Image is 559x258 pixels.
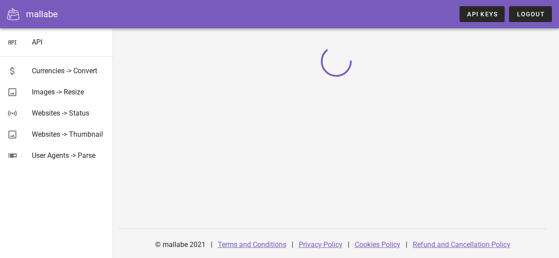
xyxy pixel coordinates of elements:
a: Refund and Cancellation Policy [413,240,510,249]
div: © mallabe 2021 [150,234,211,255]
a: Privacy Policy [299,240,342,249]
div: | [292,234,293,255]
a: Terms and Conditions [218,240,286,249]
span: Logout [516,11,545,18]
span: API Keys [467,11,498,18]
button: Logout [509,6,552,22]
div: mallabe [26,7,58,21]
div: User Agents -> Parse [32,151,106,160]
div: API [32,38,106,46]
div: Websites -> Status [32,109,106,117]
div: | [348,234,350,255]
a: Cookies Policy [355,240,400,249]
a: API Keys [460,6,505,22]
div: | [211,234,213,255]
div: Websites -> Thumbnail [32,130,106,138]
div: Images -> Resize [32,88,106,96]
div: Currencies -> Convert [32,67,106,75]
div: | [406,234,407,255]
